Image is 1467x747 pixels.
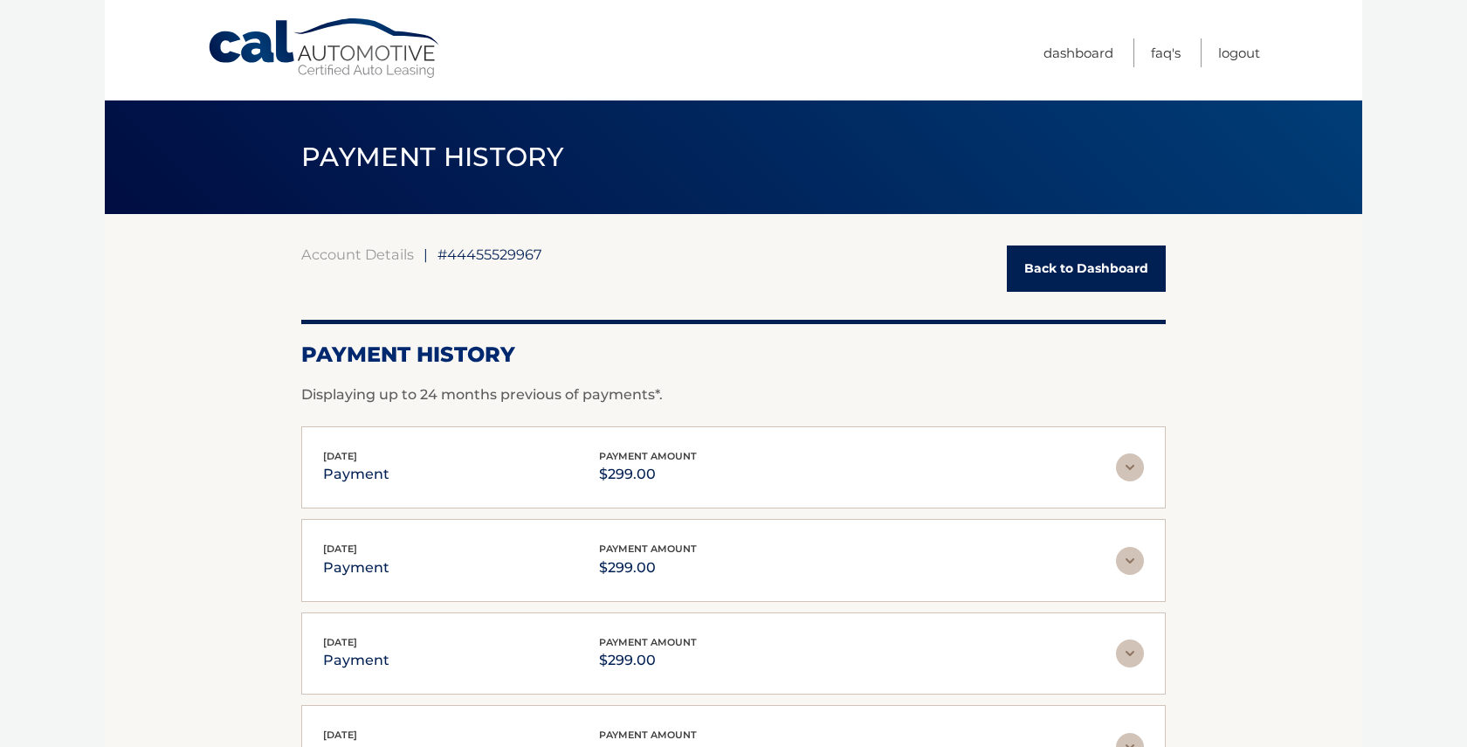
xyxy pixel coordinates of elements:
[323,543,357,555] span: [DATE]
[599,543,697,555] span: payment amount
[1116,453,1144,481] img: accordion-rest.svg
[1116,547,1144,575] img: accordion-rest.svg
[323,648,389,673] p: payment
[437,246,542,263] span: #44455529967
[323,556,389,580] p: payment
[301,141,564,173] span: PAYMENT HISTORY
[1218,38,1260,67] a: Logout
[1151,38,1181,67] a: FAQ's
[207,17,443,80] a: Cal Automotive
[323,729,357,741] span: [DATE]
[323,462,389,487] p: payment
[301,246,414,263] a: Account Details
[424,246,428,263] span: |
[1007,246,1166,292] a: Back to Dashboard
[323,450,357,462] span: [DATE]
[301,384,1166,405] p: Displaying up to 24 months previous of payments*.
[323,636,357,648] span: [DATE]
[599,450,697,462] span: payment amount
[599,648,697,673] p: $299.00
[599,729,697,741] span: payment amount
[599,636,697,648] span: payment amount
[1116,640,1144,667] img: accordion-rest.svg
[599,556,697,580] p: $299.00
[599,462,697,487] p: $299.00
[1043,38,1113,67] a: Dashboard
[301,342,1166,368] h2: Payment History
